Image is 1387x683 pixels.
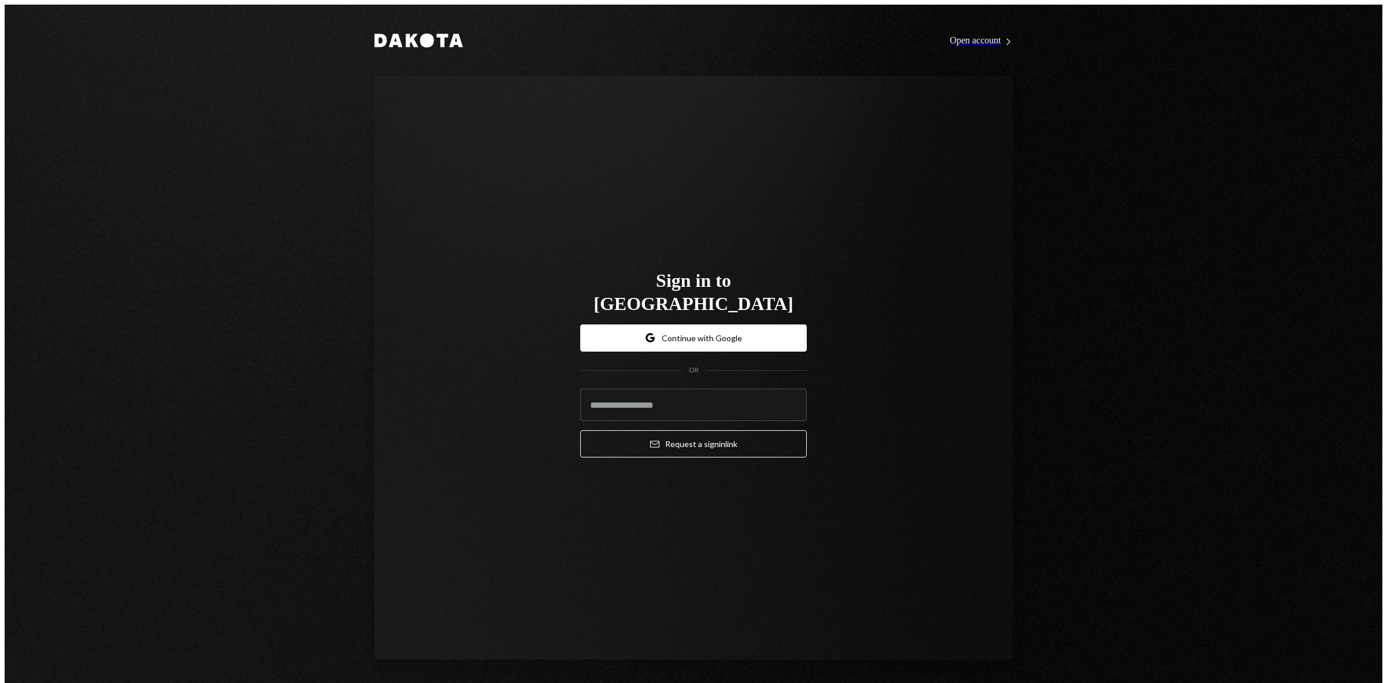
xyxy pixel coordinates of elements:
[580,324,807,352] button: Continue with Google
[950,35,1013,46] div: Open account
[689,366,699,375] div: OR
[580,269,807,315] h1: Sign in to [GEOGRAPHIC_DATA]
[950,34,1013,46] a: Open account
[580,430,807,457] button: Request a signinlink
